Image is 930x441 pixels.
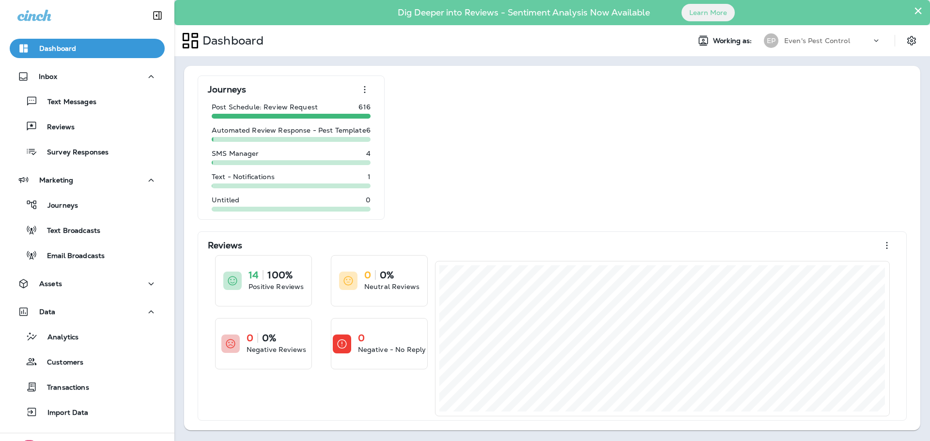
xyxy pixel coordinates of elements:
[38,409,89,418] p: Import Data
[10,326,165,347] button: Analytics
[39,73,57,80] p: Inbox
[248,270,259,280] p: 14
[914,3,923,18] button: Close
[10,402,165,422] button: Import Data
[248,282,304,291] p: Positive Reviews
[10,274,165,293] button: Assets
[366,150,371,157] p: 4
[212,126,366,134] p: Automated Review Response - Pest Template
[368,173,371,181] p: 1
[38,333,78,342] p: Analytics
[199,33,263,48] p: Dashboard
[366,196,371,204] p: 0
[212,150,259,157] p: SMS Manager
[682,4,735,21] button: Learn More
[37,383,89,393] p: Transactions
[39,280,62,288] p: Assets
[144,6,171,25] button: Collapse Sidebar
[764,33,778,48] div: EP
[10,39,165,58] button: Dashboard
[10,67,165,86] button: Inbox
[37,148,108,157] p: Survey Responses
[366,126,371,134] p: 6
[37,358,83,367] p: Customers
[713,37,754,45] span: Working as:
[784,37,850,45] p: Even's Pest Control
[37,252,105,261] p: Email Broadcasts
[10,351,165,372] button: Customers
[364,270,371,280] p: 0
[10,170,165,190] button: Marketing
[37,123,75,132] p: Reviews
[10,195,165,215] button: Journeys
[247,345,306,354] p: Negative Reviews
[39,308,56,316] p: Data
[208,241,242,250] p: Reviews
[39,45,76,52] p: Dashboard
[212,173,275,181] p: Text - Notifications
[358,103,370,111] p: 616
[370,11,678,14] p: Dig Deeper into Reviews - Sentiment Analysis Now Available
[37,227,100,236] p: Text Broadcasts
[39,176,73,184] p: Marketing
[10,116,165,137] button: Reviews
[10,377,165,397] button: Transactions
[10,302,165,321] button: Data
[212,196,239,204] p: Untitled
[364,282,419,291] p: Neutral Reviews
[358,333,365,343] p: 0
[903,32,920,49] button: Settings
[10,91,165,111] button: Text Messages
[10,245,165,265] button: Email Broadcasts
[380,270,394,280] p: 0%
[38,98,96,107] p: Text Messages
[247,333,253,343] p: 0
[358,345,426,354] p: Negative - No Reply
[38,201,78,211] p: Journeys
[212,103,318,111] p: Post Schedule: Review Request
[262,333,276,343] p: 0%
[208,85,246,94] p: Journeys
[10,220,165,240] button: Text Broadcasts
[267,270,293,280] p: 100%
[10,141,165,162] button: Survey Responses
